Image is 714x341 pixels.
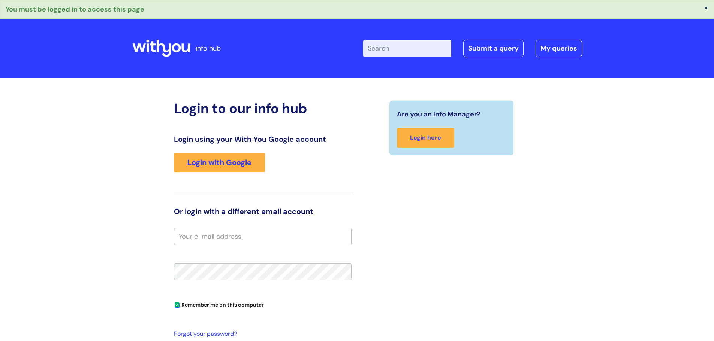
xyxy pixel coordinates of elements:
[174,135,352,144] h3: Login using your With You Google account
[175,303,180,308] input: Remember me on this computer
[174,207,352,216] h3: Or login with a different email account
[196,42,221,54] p: info hub
[174,298,352,310] div: You can uncheck this option if you're logging in from a shared device
[174,100,352,116] h2: Login to our info hub
[397,108,480,120] span: Are you an Info Manager?
[174,153,265,172] a: Login with Google
[463,40,524,57] a: Submit a query
[174,300,264,308] label: Remember me on this computer
[397,128,454,148] a: Login here
[536,40,582,57] a: My queries
[704,4,708,11] button: ×
[174,228,352,245] input: Your e-mail address
[174,329,348,340] a: Forgot your password?
[363,40,451,57] input: Search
